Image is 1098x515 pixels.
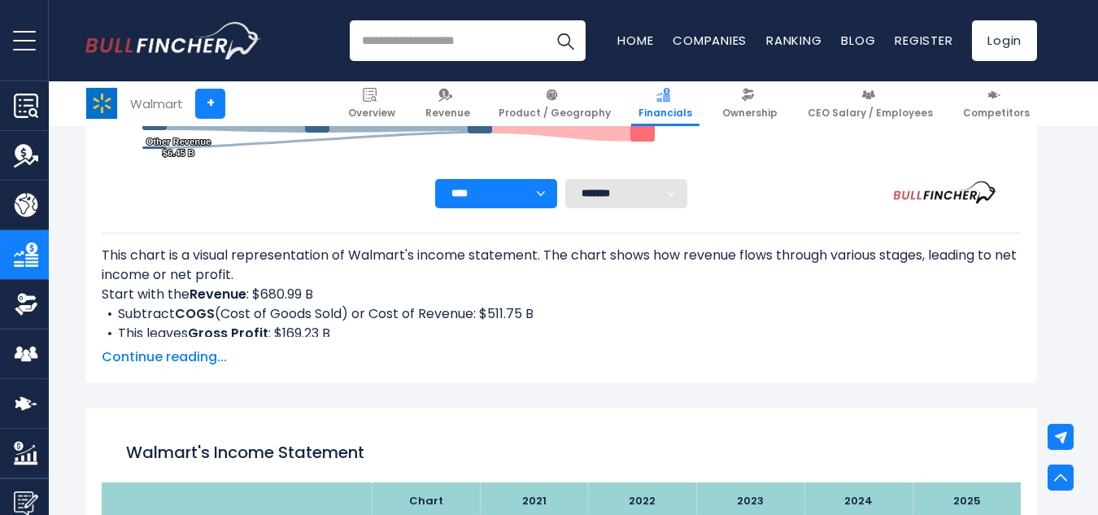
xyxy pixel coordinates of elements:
[195,89,225,119] a: +
[800,81,940,126] a: CEO Salary / Employees
[808,107,933,120] span: CEO Salary / Employees
[499,107,611,120] span: Product / Geography
[545,20,586,61] button: Search
[188,324,268,343] b: Gross Profit
[673,32,747,49] a: Companies
[86,88,117,119] img: WMT logo
[491,81,618,126] a: Product / Geography
[126,440,996,465] h1: Walmart's Income Statement
[418,81,477,126] a: Revenue
[631,81,699,126] a: Financials
[956,81,1037,126] a: Competitors
[895,32,952,49] a: Register
[85,22,261,59] img: Bullfincher logo
[841,32,875,49] a: Blog
[102,324,1021,343] li: This leaves : $169.23 B
[963,107,1030,120] span: Competitors
[14,292,38,316] img: Ownership
[638,107,692,120] span: Financials
[102,347,1021,367] span: Continue reading...
[348,107,395,120] span: Overview
[175,304,215,323] b: COGS
[102,304,1021,324] li: Subtract (Cost of Goods Sold) or Cost of Revenue: $511.75 B
[85,22,260,59] a: Go to homepage
[130,94,183,113] div: Walmart
[715,81,785,126] a: Ownership
[341,81,403,126] a: Overview
[190,285,246,303] b: Revenue
[617,32,653,49] a: Home
[972,20,1037,61] a: Login
[146,137,211,158] text: Other Revenue $6.45 B
[722,107,778,120] span: Ownership
[766,32,821,49] a: Ranking
[102,246,1021,337] div: This chart is a visual representation of Walmart's income statement. The chart shows how revenue ...
[425,107,470,120] span: Revenue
